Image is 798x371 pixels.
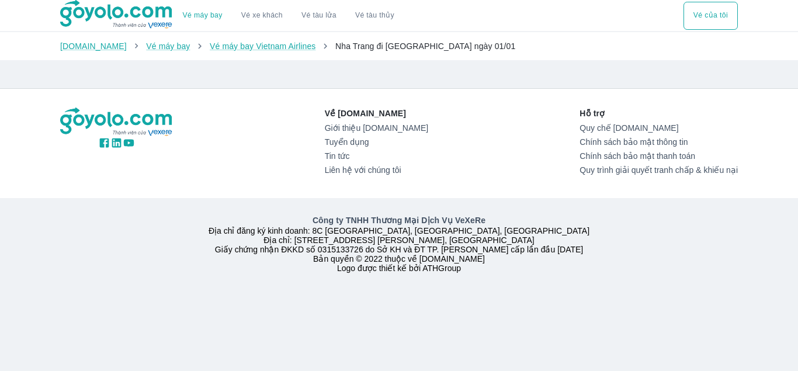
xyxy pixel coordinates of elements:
[60,40,738,52] nav: breadcrumb
[580,151,738,161] a: Chính sách bảo mật thanh toán
[335,41,515,51] span: Nha Trang đi [GEOGRAPHIC_DATA] ngày 01/01
[292,2,346,30] a: Vé tàu lửa
[183,11,223,20] a: Vé máy bay
[683,2,738,30] button: Vé của tôi
[325,123,428,133] a: Giới thiệu [DOMAIN_NAME]
[580,137,738,147] a: Chính sách bảo mật thông tin
[146,41,190,51] a: Vé máy bay
[325,151,428,161] a: Tin tức
[174,2,404,30] div: choose transportation mode
[60,41,127,51] a: [DOMAIN_NAME]
[325,137,428,147] a: Tuyển dụng
[60,108,174,137] img: logo
[63,214,735,226] p: Công ty TNHH Thương Mại Dịch Vụ VeXeRe
[53,214,745,273] div: Địa chỉ đăng ký kinh doanh: 8C [GEOGRAPHIC_DATA], [GEOGRAPHIC_DATA], [GEOGRAPHIC_DATA] Địa chỉ: [...
[325,108,428,119] p: Về [DOMAIN_NAME]
[210,41,316,51] a: Vé máy bay Vietnam Airlines
[325,165,428,175] a: Liên hệ với chúng tôi
[241,11,283,20] a: Vé xe khách
[580,123,738,133] a: Quy chế [DOMAIN_NAME]
[580,108,738,119] p: Hỗ trợ
[580,165,738,175] a: Quy trình giải quyết tranh chấp & khiếu nại
[346,2,404,30] button: Vé tàu thủy
[683,2,738,30] div: choose transportation mode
